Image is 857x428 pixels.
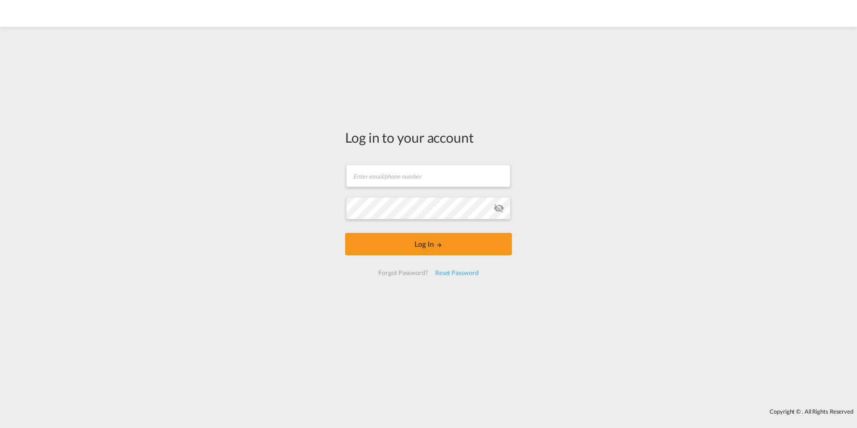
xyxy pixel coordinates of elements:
input: Enter email/phone number [346,165,511,187]
div: Log in to your account [345,128,512,147]
div: Forgot Password? [375,265,431,281]
md-icon: icon-eye-off [493,203,504,214]
button: LOGIN [345,233,512,255]
div: Reset Password [432,265,482,281]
